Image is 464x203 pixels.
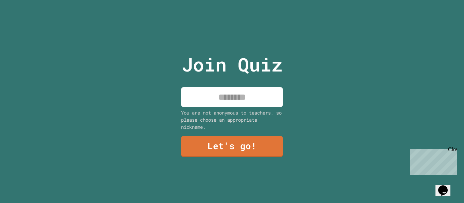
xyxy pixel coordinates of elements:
p: Join Quiz [182,50,283,79]
a: Let's go! [181,136,283,157]
iframe: chat widget [408,146,457,175]
iframe: chat widget [435,176,457,196]
div: Chat with us now!Close [3,3,47,43]
div: You are not anonymous to teachers, so please choose an appropriate nickname. [181,109,283,130]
